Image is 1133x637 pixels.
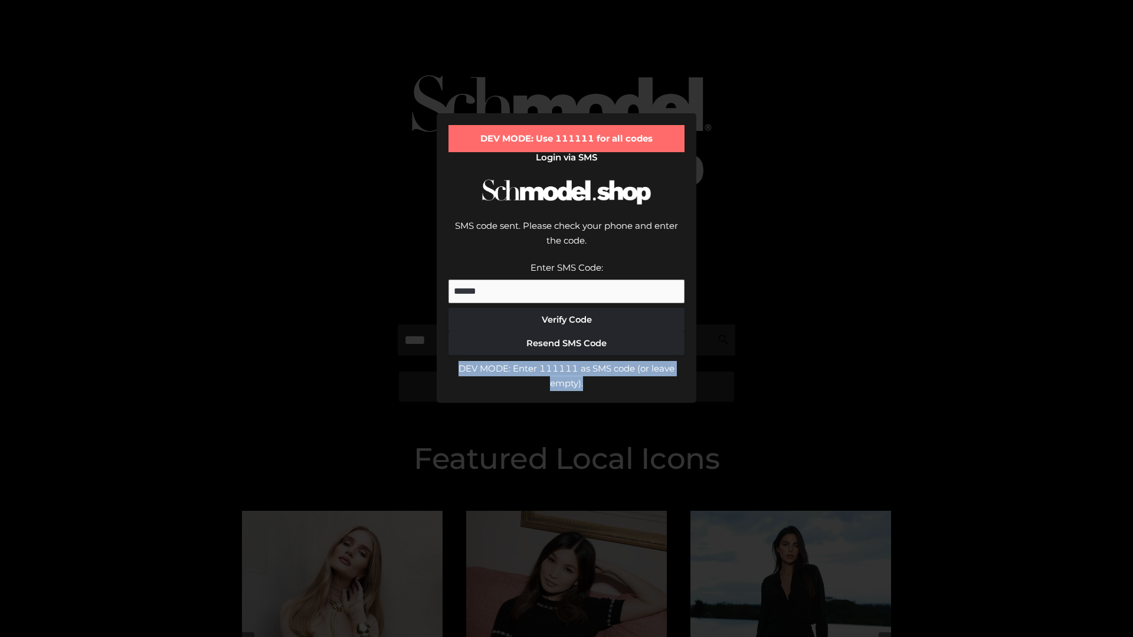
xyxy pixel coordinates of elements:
h2: Login via SMS [448,152,685,163]
div: DEV MODE: Use 111111 for all codes [448,125,685,152]
div: DEV MODE: Enter 111111 as SMS code (or leave empty). [448,361,685,391]
button: Verify Code [448,308,685,331]
div: SMS code sent. Please check your phone and enter the code. [448,218,685,260]
img: Schmodel Logo [478,169,655,215]
button: Resend SMS Code [448,331,685,355]
label: Enter SMS Code: [531,262,603,273]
